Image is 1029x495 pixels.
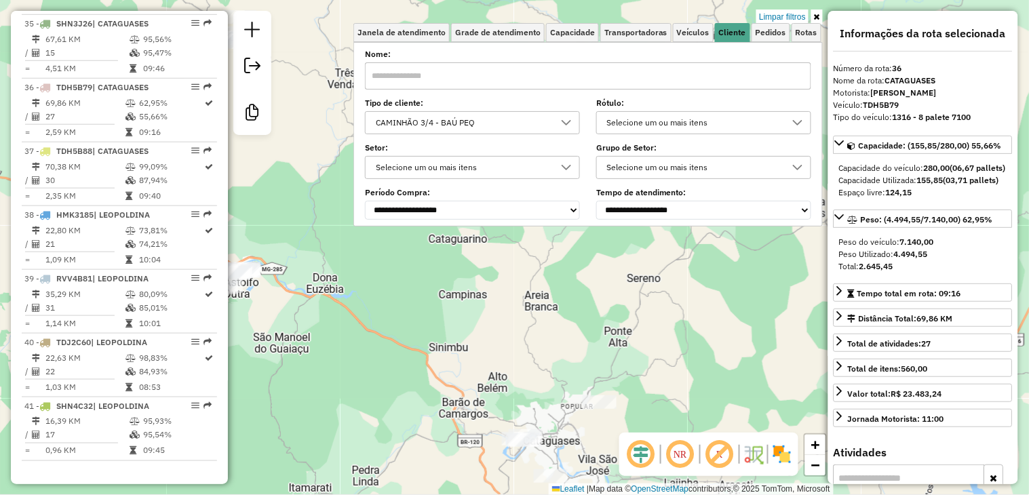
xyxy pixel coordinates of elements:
[45,365,125,378] td: 22
[756,28,786,37] span: Pedidos
[32,99,40,107] i: Distância Total
[32,49,40,57] i: Total de Atividades
[703,438,736,471] span: Exibir rótulo
[848,338,931,349] span: Total de atividades:
[834,136,1013,154] a: Capacidade: (155,85/280,00) 55,66%
[125,383,132,391] i: Tempo total em rota
[45,380,125,394] td: 1,03 KM
[45,125,125,139] td: 2,59 KM
[834,334,1013,352] a: Total de atividades:27
[357,28,446,37] span: Janela de atendimento
[848,388,942,400] div: Valor total:
[834,231,1013,278] div: Peso: (4.494,55/7.140,00) 62,95%
[138,110,204,123] td: 55,66%
[92,18,149,28] span: | CATAGUASES
[839,260,1007,273] div: Total:
[596,142,811,154] label: Grupo de Setor:
[24,429,31,442] td: /
[587,484,589,494] span: |
[24,18,149,28] span: 35 -
[24,62,31,75] td: =
[45,415,129,429] td: 16,39 KM
[32,176,40,184] i: Total de Atividades
[24,253,31,266] td: =
[138,365,204,378] td: 84,93%
[24,380,31,394] td: =
[138,317,204,330] td: 10:01
[45,46,129,60] td: 15
[138,237,204,251] td: 74,21%
[125,256,132,264] i: Tempo total em rota
[32,368,40,376] i: Total de Atividades
[24,237,31,251] td: /
[32,431,40,439] i: Total de Atividades
[839,186,1007,199] div: Espaço livre:
[203,210,212,218] em: Rota exportada
[93,401,149,411] span: | LEOPOLDINA
[142,46,211,60] td: 95,47%
[138,380,204,394] td: 08:53
[839,237,934,247] span: Peso do veículo:
[834,99,1013,111] div: Veículo:
[886,187,912,197] strong: 124,15
[834,210,1013,228] a: Peso: (4.494,55/7.140,00) 62,95%
[206,290,214,298] i: Rota otimizada
[92,82,149,92] span: | CATAGUASES
[203,19,212,27] em: Rota exportada
[834,157,1013,204] div: Capacidade: (155,85/280,00) 55,66%
[45,429,129,442] td: 17
[602,112,785,134] div: Selecione um ou mais itens
[45,96,125,110] td: 69,86 KM
[24,189,31,203] td: =
[45,444,129,458] td: 0,96 KM
[32,304,40,312] i: Total de Atividades
[94,210,150,220] span: | LEOPOLDINA
[811,456,820,473] span: −
[24,125,31,139] td: =
[56,337,91,347] span: TDJ2C60
[125,226,136,235] i: % de utilização do peso
[371,112,554,134] div: CAMINHÃO 3/4 - BAÚ PEQ
[45,351,125,365] td: 22,63 KM
[125,319,132,328] i: Tempo total em rota
[848,313,953,325] div: Distância Total:
[203,338,212,346] em: Rota exportada
[811,436,820,453] span: +
[191,83,199,91] em: Opções
[125,240,136,248] i: % de utilização da cubagem
[756,9,809,24] a: Limpar filtros
[604,28,667,37] span: Transportadoras
[24,301,31,315] td: /
[811,9,823,24] a: Ocultar filtros
[834,309,1013,327] a: Distância Total:69,86 KM
[191,19,199,27] em: Opções
[45,224,125,237] td: 22,80 KM
[138,189,204,203] td: 09:40
[632,484,689,494] a: OpenStreetMap
[917,175,944,185] strong: 155,85
[45,33,129,46] td: 67,61 KM
[92,146,149,156] span: | CATAGUASES
[125,192,132,200] i: Tempo total em rota
[455,28,541,37] span: Grade de atendimento
[130,35,140,43] i: % de utilização do peso
[834,446,1013,459] h4: Atividades
[45,237,125,251] td: 21
[138,351,204,365] td: 98,83%
[834,87,1013,99] div: Motorista:
[206,354,214,362] i: Rota otimizada
[45,174,125,187] td: 30
[796,28,817,37] span: Rotas
[834,75,1013,87] div: Nome da rota:
[130,447,136,455] i: Tempo total em rota
[371,157,554,178] div: Selecione um ou mais itens
[24,317,31,330] td: =
[365,48,811,60] label: Nome:
[743,443,764,465] img: Fluxo de ruas
[138,96,204,110] td: 62,95%
[24,401,149,411] span: 41 -
[191,338,199,346] em: Opções
[602,157,785,178] div: Selecione um ou mais itens
[142,33,211,46] td: 95,56%
[91,337,147,347] span: | LEOPOLDINA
